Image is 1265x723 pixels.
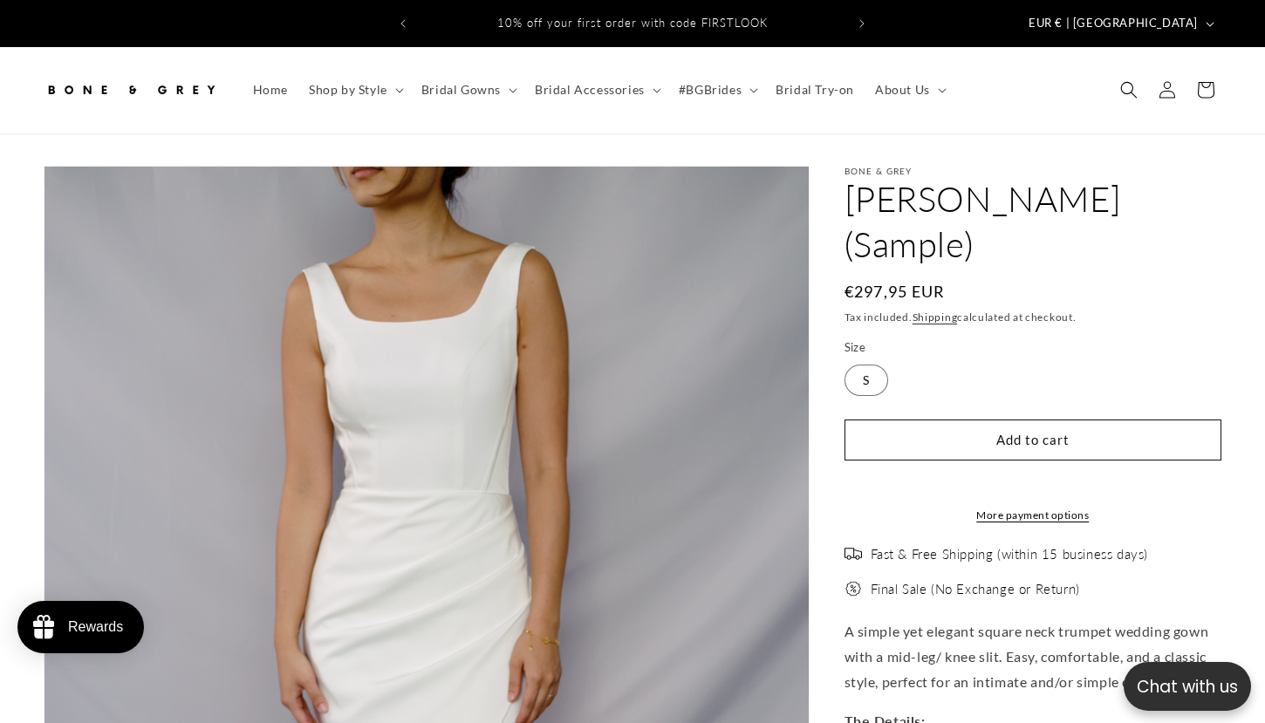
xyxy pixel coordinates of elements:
[253,82,288,98] span: Home
[765,72,865,108] a: Bridal Try-on
[844,176,1222,267] h1: [PERSON_NAME] (Sample)
[844,309,1222,326] div: Tax included. calculated at checkout.
[524,72,668,108] summary: Bridal Accessories
[865,72,954,108] summary: About Us
[298,72,411,108] summary: Shop by Style
[913,310,958,324] a: Shipping
[875,82,930,98] span: About Us
[38,65,225,116] a: Bone and Grey Bridal
[679,82,742,98] span: #BGBrides
[421,82,501,98] span: Bridal Gowns
[871,546,1149,563] span: Fast & Free Shipping (within 15 business days)
[844,508,1222,523] a: More payment options
[844,166,1222,176] p: Bone & Grey
[44,71,218,109] img: Bone and Grey Bridal
[843,7,881,40] button: Next announcement
[844,619,1222,694] p: A simple yet elegant square neck trumpet wedding gown with a mid-leg/ knee slit. Easy, comfortabl...
[844,365,888,396] label: S
[68,619,123,635] div: Rewards
[1124,674,1251,699] p: Chat with us
[1124,662,1251,711] button: Open chatbox
[497,16,768,30] span: 10% off your first order with code FIRSTLOOK
[243,72,298,108] a: Home
[844,339,868,357] legend: Size
[309,82,387,98] span: Shop by Style
[1018,7,1221,40] button: EUR € | [GEOGRAPHIC_DATA]
[844,419,1222,460] button: Add to cart
[1029,15,1198,32] span: EUR € | [GEOGRAPHIC_DATA]
[844,580,862,597] img: offer.png
[668,72,765,108] summary: #BGBrides
[844,280,946,304] span: €297,95 EUR
[384,7,422,40] button: Previous announcement
[871,581,1080,598] span: Final Sale (No Exchange or Return)
[776,82,854,98] span: Bridal Try-on
[411,72,524,108] summary: Bridal Gowns
[1110,71,1148,109] summary: Search
[535,82,645,98] span: Bridal Accessories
